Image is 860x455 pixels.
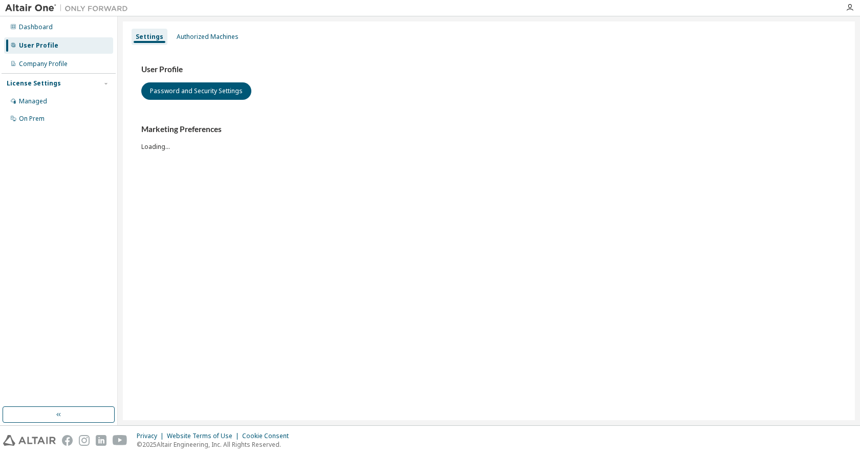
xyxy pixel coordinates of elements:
div: Company Profile [19,60,68,68]
div: Settings [136,33,163,41]
div: Managed [19,97,47,105]
div: User Profile [19,41,58,50]
div: License Settings [7,79,61,88]
div: On Prem [19,115,45,123]
div: Authorized Machines [177,33,239,41]
h3: Marketing Preferences [141,124,836,135]
div: Cookie Consent [242,432,295,440]
div: Website Terms of Use [167,432,242,440]
img: youtube.svg [113,435,127,446]
img: Altair One [5,3,133,13]
img: instagram.svg [79,435,90,446]
div: Dashboard [19,23,53,31]
div: Loading... [141,124,836,150]
p: © 2025 Altair Engineering, Inc. All Rights Reserved. [137,440,295,449]
button: Password and Security Settings [141,82,251,100]
div: Privacy [137,432,167,440]
img: altair_logo.svg [3,435,56,446]
h3: User Profile [141,64,836,75]
img: facebook.svg [62,435,73,446]
img: linkedin.svg [96,435,106,446]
